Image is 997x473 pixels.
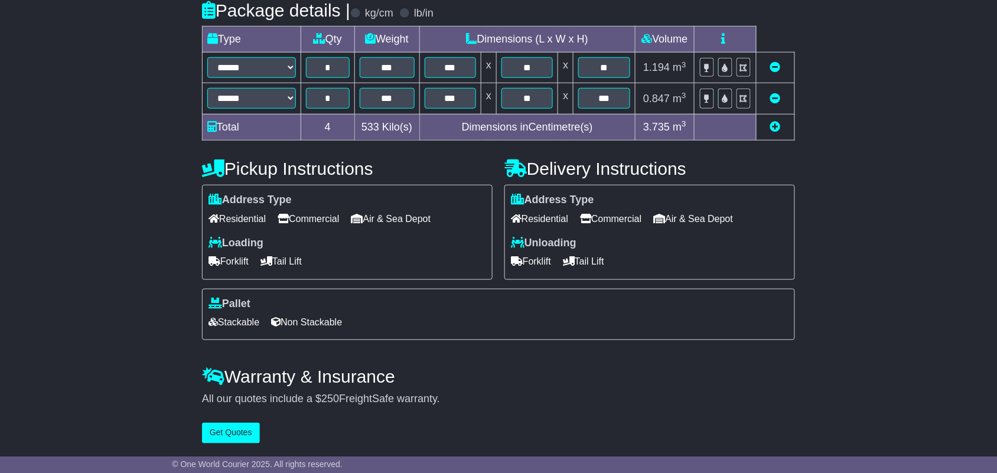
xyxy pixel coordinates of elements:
[365,7,393,20] label: kg/cm
[770,121,781,133] a: Add new item
[558,83,574,114] td: x
[301,114,355,140] td: 4
[511,210,568,228] span: Residential
[682,91,686,100] sup: 3
[580,210,641,228] span: Commercial
[208,194,292,207] label: Address Type
[563,252,604,270] span: Tail Lift
[271,313,342,331] span: Non Stackable
[202,159,493,178] h4: Pickup Instructions
[643,93,670,105] span: 0.847
[414,7,434,20] label: lb/in
[278,210,339,228] span: Commercial
[770,61,781,73] a: Remove this item
[351,210,431,228] span: Air & Sea Depot
[354,114,419,140] td: Kilo(s)
[208,252,249,270] span: Forklift
[202,393,795,406] div: All our quotes include a $ FreightSafe warranty.
[203,114,301,140] td: Total
[654,210,734,228] span: Air & Sea Depot
[770,93,781,105] a: Remove this item
[673,93,686,105] span: m
[635,27,694,53] td: Volume
[301,27,355,53] td: Qty
[511,194,594,207] label: Address Type
[208,298,250,311] label: Pallet
[504,159,795,178] h4: Delivery Instructions
[481,83,497,114] td: x
[203,27,301,53] td: Type
[321,393,339,405] span: 250
[361,121,379,133] span: 533
[172,459,343,469] span: © One World Courier 2025. All rights reserved.
[208,313,259,331] span: Stackable
[354,27,419,53] td: Weight
[202,423,260,443] button: Get Quotes
[682,119,686,128] sup: 3
[260,252,302,270] span: Tail Lift
[208,210,266,228] span: Residential
[643,61,670,73] span: 1.194
[481,53,497,83] td: x
[558,53,574,83] td: x
[673,121,686,133] span: m
[511,237,576,250] label: Unloading
[511,252,551,270] span: Forklift
[682,60,686,69] sup: 3
[419,114,635,140] td: Dimensions in Centimetre(s)
[643,121,670,133] span: 3.735
[673,61,686,73] span: m
[208,237,263,250] label: Loading
[202,367,795,386] h4: Warranty & Insurance
[419,27,635,53] td: Dimensions (L x W x H)
[202,1,350,20] h4: Package details |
